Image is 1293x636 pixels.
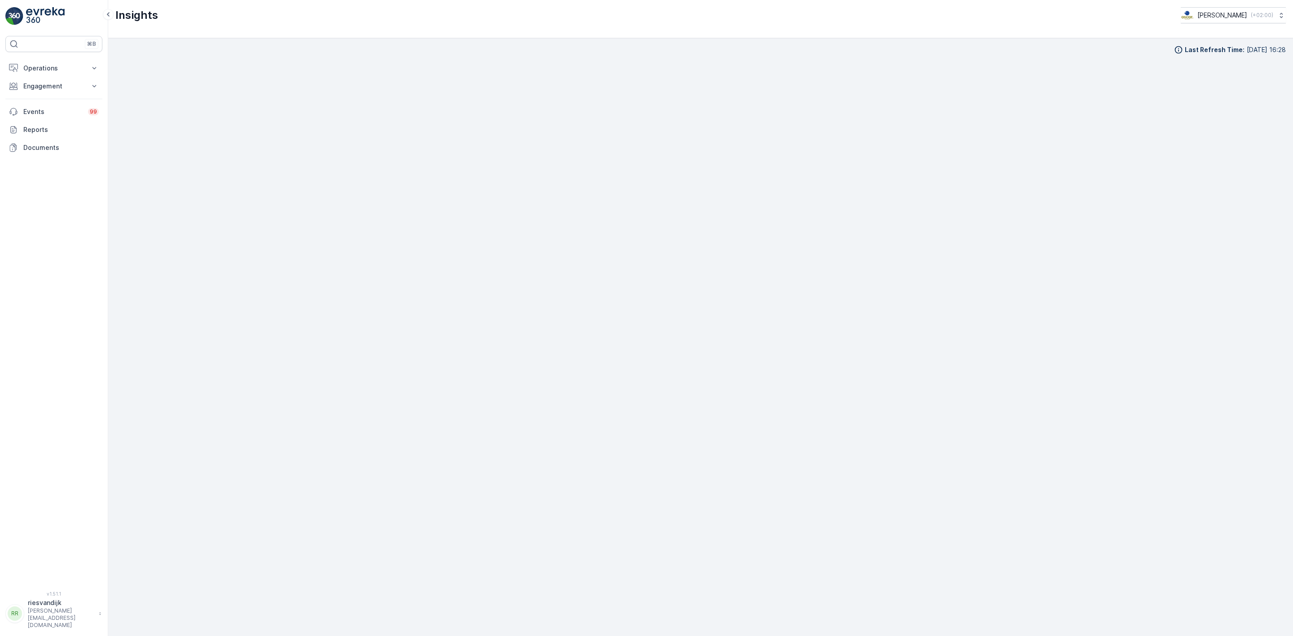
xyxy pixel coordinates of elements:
[1185,45,1245,54] p: Last Refresh Time :
[1181,7,1286,23] button: [PERSON_NAME](+02:00)
[1247,45,1286,54] p: [DATE] 16:28
[5,7,23,25] img: logo
[23,143,99,152] p: Documents
[5,591,102,597] span: v 1.51.1
[90,108,97,115] p: 99
[1181,10,1194,20] img: basis-logo_rgb2x.png
[115,8,158,22] p: Insights
[23,107,83,116] p: Events
[23,82,84,91] p: Engagement
[28,607,94,629] p: [PERSON_NAME][EMAIL_ADDRESS][DOMAIN_NAME]
[8,606,22,621] div: RR
[1197,11,1247,20] p: [PERSON_NAME]
[5,77,102,95] button: Engagement
[28,598,94,607] p: riesvandijk
[23,64,84,73] p: Operations
[5,121,102,139] a: Reports
[26,7,65,25] img: logo_light-DOdMpM7g.png
[87,40,96,48] p: ⌘B
[23,125,99,134] p: Reports
[5,139,102,157] a: Documents
[5,103,102,121] a: Events99
[5,59,102,77] button: Operations
[5,598,102,629] button: RRriesvandijk[PERSON_NAME][EMAIL_ADDRESS][DOMAIN_NAME]
[1251,12,1273,19] p: ( +02:00 )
